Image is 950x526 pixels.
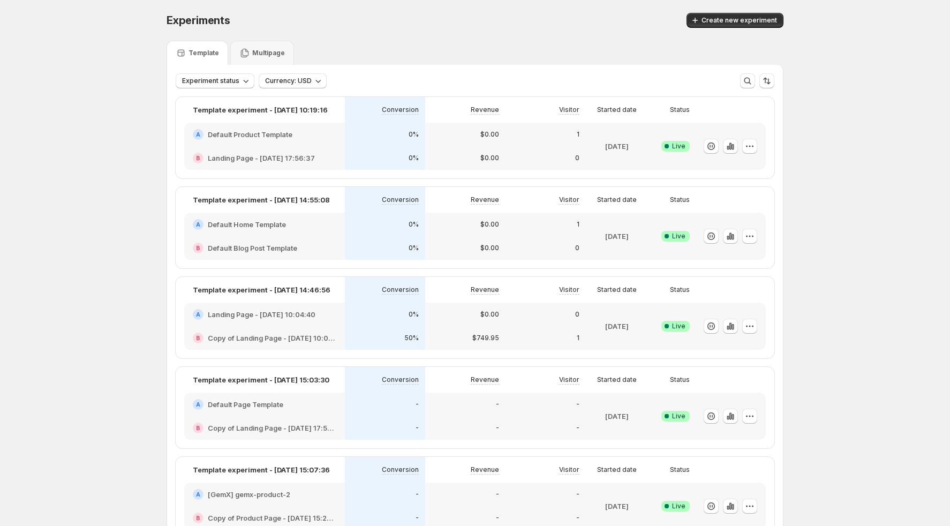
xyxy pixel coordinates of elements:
[409,310,419,319] p: 0%
[208,129,292,140] h2: Default Product Template
[208,399,283,410] h2: Default Page Template
[496,424,499,432] p: -
[472,334,499,342] p: $749.95
[409,154,419,162] p: 0%
[196,221,200,228] h2: A
[597,196,637,204] p: Started date
[252,49,285,57] p: Multipage
[670,375,690,384] p: Status
[480,154,499,162] p: $0.00
[577,220,579,229] p: 1
[605,321,629,332] p: [DATE]
[193,194,330,205] p: Template experiment - [DATE] 14:55:08
[167,14,230,27] span: Experiments
[670,196,690,204] p: Status
[193,374,329,385] p: Template experiment - [DATE] 15:03:30
[577,130,579,139] p: 1
[576,490,579,499] p: -
[382,375,419,384] p: Conversion
[672,502,685,510] span: Live
[496,490,499,499] p: -
[471,106,499,114] p: Revenue
[382,196,419,204] p: Conversion
[208,219,286,230] h2: Default Home Template
[208,513,336,523] h2: Copy of Product Page - [DATE] 15:25:07
[605,141,629,152] p: [DATE]
[577,334,579,342] p: 1
[687,13,783,28] button: Create new experiment
[265,77,312,85] span: Currency: USD
[196,491,200,498] h2: A
[597,106,637,114] p: Started date
[559,465,579,474] p: Visitor
[702,16,777,25] span: Create new experiment
[176,73,254,88] button: Experiment status
[480,220,499,229] p: $0.00
[208,309,315,320] h2: Landing Page - [DATE] 10:04:40
[670,465,690,474] p: Status
[196,311,200,318] h2: A
[416,490,419,499] p: -
[575,244,579,252] p: 0
[182,77,239,85] span: Experiment status
[404,334,419,342] p: 50%
[670,285,690,294] p: Status
[597,375,637,384] p: Started date
[480,130,499,139] p: $0.00
[480,244,499,252] p: $0.00
[196,131,200,138] h2: A
[672,322,685,330] span: Live
[196,515,200,521] h2: B
[559,196,579,204] p: Visitor
[193,284,330,295] p: Template experiment - [DATE] 14:46:56
[189,49,219,57] p: Template
[196,155,200,161] h2: B
[471,285,499,294] p: Revenue
[409,220,419,229] p: 0%
[208,423,336,433] h2: Copy of Landing Page - [DATE] 17:56:37
[409,130,419,139] p: 0%
[196,245,200,251] h2: B
[471,465,499,474] p: Revenue
[605,231,629,242] p: [DATE]
[471,196,499,204] p: Revenue
[409,244,419,252] p: 0%
[196,401,200,408] h2: A
[559,375,579,384] p: Visitor
[597,285,637,294] p: Started date
[575,154,579,162] p: 0
[208,153,315,163] h2: Landing Page - [DATE] 17:56:37
[382,106,419,114] p: Conversion
[576,514,579,522] p: -
[559,285,579,294] p: Visitor
[382,465,419,474] p: Conversion
[416,400,419,409] p: -
[208,333,336,343] h2: Copy of Landing Page - [DATE] 10:04:40
[196,425,200,431] h2: B
[576,400,579,409] p: -
[672,232,685,241] span: Live
[672,142,685,151] span: Live
[193,104,328,115] p: Template experiment - [DATE] 10:19:16
[208,489,290,500] h2: [GemX] gemx-product-2
[559,106,579,114] p: Visitor
[496,514,499,522] p: -
[759,73,774,88] button: Sort the results
[480,310,499,319] p: $0.00
[416,424,419,432] p: -
[672,412,685,420] span: Live
[597,465,637,474] p: Started date
[382,285,419,294] p: Conversion
[196,335,200,341] h2: B
[259,73,327,88] button: Currency: USD
[208,243,297,253] h2: Default Blog Post Template
[605,501,629,512] p: [DATE]
[575,310,579,319] p: 0
[471,375,499,384] p: Revenue
[193,464,330,475] p: Template experiment - [DATE] 15:07:36
[670,106,690,114] p: Status
[605,411,629,422] p: [DATE]
[416,514,419,522] p: -
[496,400,499,409] p: -
[576,424,579,432] p: -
